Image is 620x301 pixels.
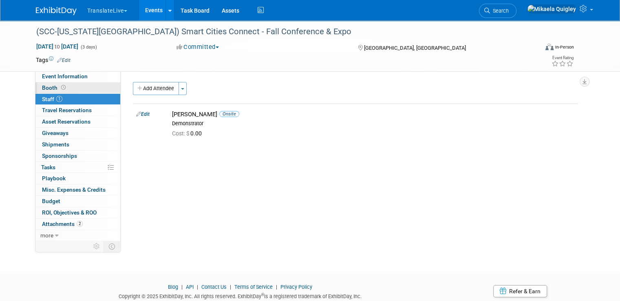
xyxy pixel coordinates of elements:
a: Contact Us [201,284,227,290]
span: Staff [42,96,62,102]
a: Attachments2 [35,219,120,230]
img: Format-Inperson.png [545,44,554,50]
a: API [186,284,194,290]
a: Edit [57,58,71,63]
img: ExhibitDay [36,7,77,15]
span: 1 [56,96,62,102]
a: Edit [136,111,150,117]
a: Giveaways [35,128,120,139]
span: ROI, Objectives & ROO [42,209,97,216]
span: Shipments [42,141,69,148]
span: | [179,284,185,290]
a: Staff1 [35,94,120,105]
a: more [35,230,120,241]
a: Misc. Expenses & Credits [35,184,120,195]
span: Playbook [42,175,66,181]
div: [PERSON_NAME] [172,111,575,118]
a: Refer & Earn [493,285,547,297]
td: Personalize Event Tab Strip [90,241,104,252]
a: Asset Reservations [35,116,120,127]
a: Sponsorships [35,150,120,162]
span: Attachments [42,221,83,227]
td: Toggle Event Tabs [104,241,121,252]
a: ROI, Objectives & ROO [35,207,120,218]
button: Committed [174,43,222,51]
span: [GEOGRAPHIC_DATA], [GEOGRAPHIC_DATA] [364,45,466,51]
span: | [195,284,200,290]
a: Privacy Policy [280,284,312,290]
div: (SCC-[US_STATE][GEOGRAPHIC_DATA]) Smart Cities Connect - Fall Conference & Expo [33,24,528,39]
span: Search [490,8,509,14]
img: Mikaela Quigley [527,4,576,13]
a: Shipments [35,139,120,150]
a: Budget [35,196,120,207]
span: Budget [42,198,60,204]
a: Travel Reservations [35,105,120,116]
span: to [53,43,61,50]
span: | [228,284,233,290]
span: Event Information [42,73,88,80]
td: Tags [36,56,71,64]
sup: ® [261,292,264,297]
span: Sponsorships [42,153,77,159]
span: Onsite [219,111,239,117]
a: Booth [35,82,120,93]
span: Booth [42,84,67,91]
button: Add Attendee [133,82,179,95]
span: Asset Reservations [42,118,90,125]
span: 2 [77,221,83,227]
span: Cost: $ [172,130,190,137]
span: (3 days) [80,44,97,50]
span: Misc. Expenses & Credits [42,186,106,193]
span: Booth not reserved yet [60,84,67,91]
span: | [274,284,279,290]
a: Blog [168,284,178,290]
a: Playbook [35,173,120,184]
span: [DATE] [DATE] [36,43,79,50]
span: Giveaways [42,130,68,136]
a: Terms of Service [234,284,273,290]
a: Tasks [35,162,120,173]
div: Event Format [494,42,574,55]
div: Event Rating [552,56,574,60]
span: Tasks [41,164,55,170]
div: Demonstrator [172,120,575,127]
a: Search [479,4,516,18]
div: In-Person [555,44,574,50]
span: more [40,232,53,239]
span: 0.00 [172,130,205,137]
a: Event Information [35,71,120,82]
div: Copyright © 2025 ExhibitDay, Inc. All rights reserved. ExhibitDay is a registered trademark of Ex... [36,291,444,300]
span: Travel Reservations [42,107,92,113]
